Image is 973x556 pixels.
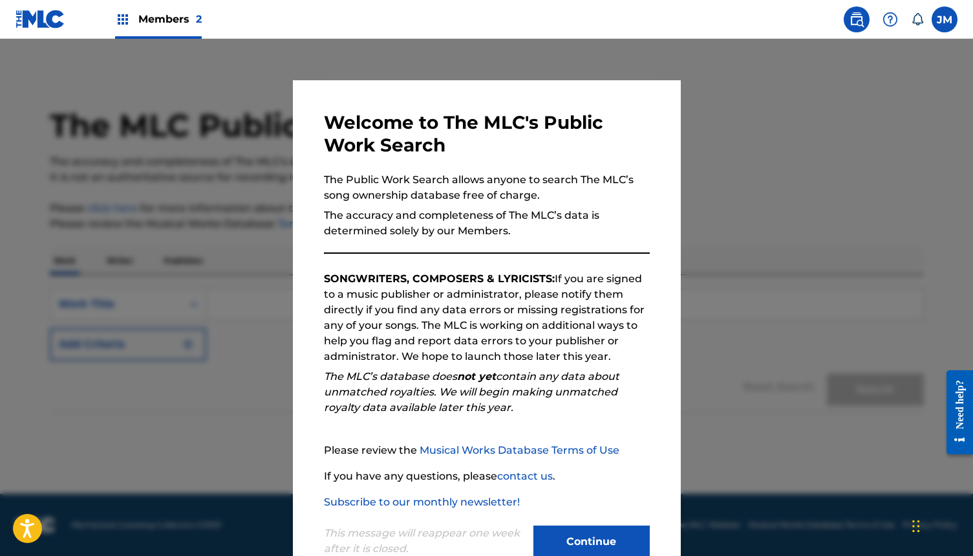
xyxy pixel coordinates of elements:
p: Please review the [324,443,650,458]
div: User Menu [932,6,957,32]
a: Public Search [844,6,870,32]
strong: not yet [457,370,496,383]
div: Notifications [911,13,924,26]
img: MLC Logo [16,10,65,28]
div: Help [877,6,903,32]
div: Drag [912,507,920,546]
a: Musical Works Database Terms of Use [420,444,619,456]
iframe: Resource Center [937,359,973,466]
img: help [882,12,898,27]
a: contact us [497,470,553,482]
p: If you have any questions, please . [324,469,650,484]
h3: Welcome to The MLC's Public Work Search [324,111,650,157]
p: The accuracy and completeness of The MLC’s data is determined solely by our Members. [324,208,650,239]
p: The Public Work Search allows anyone to search The MLC’s song ownership database free of charge. [324,172,650,203]
strong: SONGWRITERS, COMPOSERS & LYRICISTS: [324,272,555,285]
span: Members [138,12,202,27]
span: 2 [196,13,202,25]
p: If you are signed to a music publisher or administrator, please notify them directly if you find ... [324,271,650,364]
a: Subscribe to our monthly newsletter! [324,496,520,508]
iframe: Chat Widget [908,494,973,556]
em: The MLC’s database does contain any data about unmatched royalties. We will begin making unmatche... [324,370,619,414]
img: search [849,12,864,27]
img: Top Rightsholders [115,12,131,27]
